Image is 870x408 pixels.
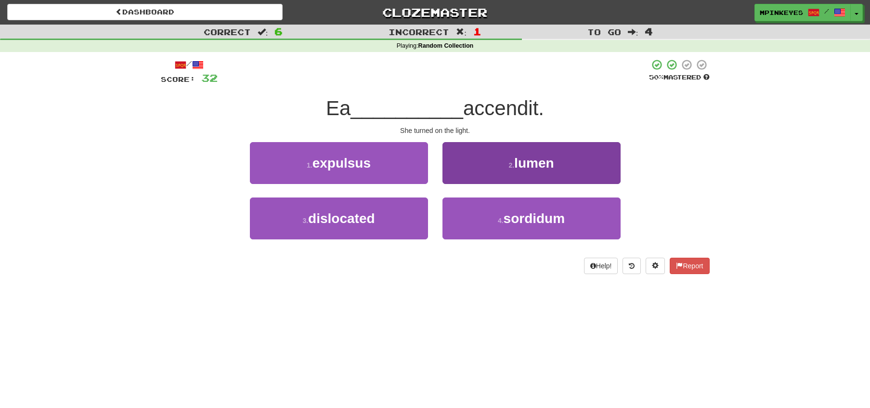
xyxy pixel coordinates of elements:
span: : [258,28,268,36]
div: Mastered [649,73,710,82]
button: Help! [584,258,618,274]
span: lumen [514,156,554,171]
a: Dashboard [7,4,283,20]
strong: Random Collection [418,42,474,49]
span: accendit. [463,97,544,119]
span: Correct [204,27,251,37]
small: 3 . [302,217,308,224]
a: mpinkeyes / [754,4,851,21]
button: 1.expulsus [250,142,428,184]
span: __________ [351,97,463,119]
button: 2.lumen [442,142,621,184]
div: She turned on the light. [161,126,710,135]
span: 4 [645,26,653,37]
span: 1 [473,26,481,37]
small: 2 . [508,161,514,169]
span: expulsus [312,156,371,171]
span: To go [587,27,621,37]
span: sordidum [504,211,565,226]
span: mpinkeyes [760,8,803,17]
span: Score: [161,75,195,83]
span: 50 % [649,73,663,81]
span: : [456,28,467,36]
button: Round history (alt+y) [623,258,641,274]
span: dislocated [308,211,375,226]
button: 4.sordidum [442,197,621,239]
small: 4 . [498,217,504,224]
span: Ea [326,97,351,119]
span: : [628,28,638,36]
span: / [824,8,829,14]
small: 1 . [307,161,312,169]
span: Incorrect [389,27,449,37]
span: 32 [201,72,218,84]
button: 3.dislocated [250,197,428,239]
div: / [161,59,218,71]
span: 6 [274,26,283,37]
a: Clozemaster [297,4,572,21]
button: Report [670,258,709,274]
